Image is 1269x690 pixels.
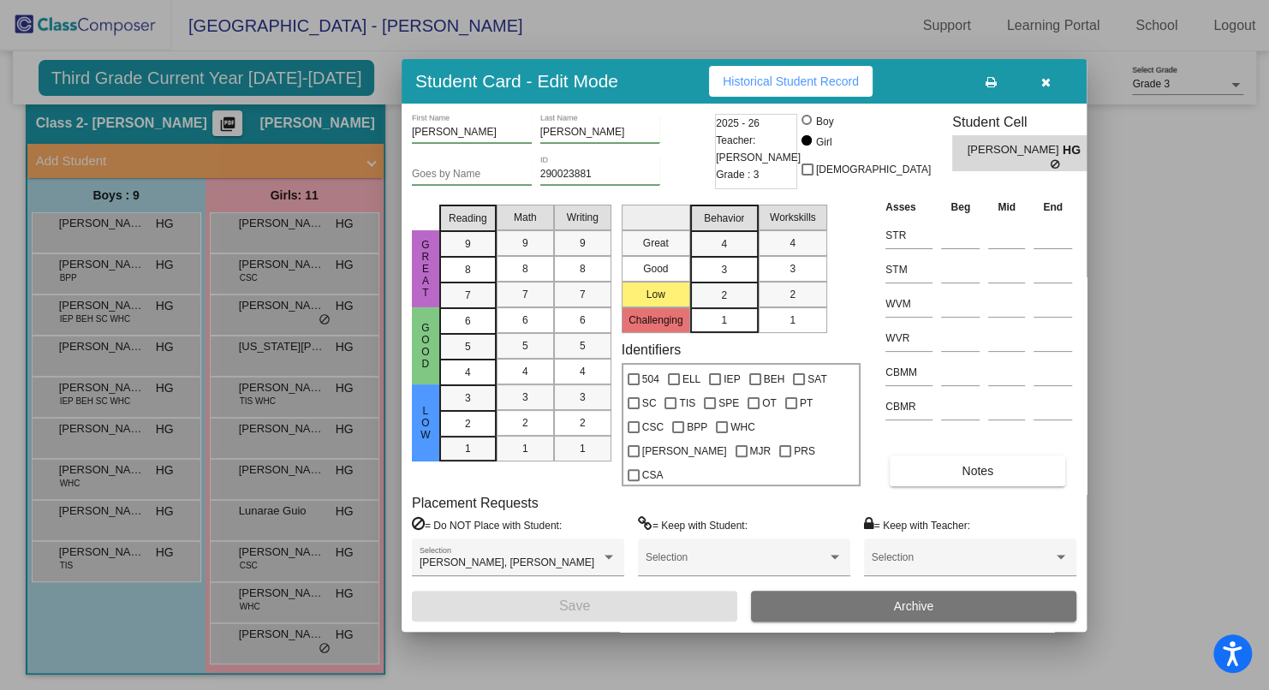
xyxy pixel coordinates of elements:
[721,262,727,277] span: 3
[721,236,727,252] span: 4
[540,169,660,181] input: Enter ID
[465,288,471,303] span: 7
[622,342,681,358] label: Identifiers
[514,210,537,225] span: Math
[687,417,707,437] span: BPP
[789,261,795,277] span: 3
[894,599,934,613] span: Archive
[580,441,586,456] span: 1
[642,441,727,461] span: [PERSON_NAME]
[682,369,700,390] span: ELL
[815,134,832,150] div: Girl
[580,390,586,405] span: 3
[864,516,970,533] label: = Keep with Teacher:
[718,393,739,413] span: SPE
[937,198,984,217] th: Beg
[890,455,1065,486] button: Notes
[716,132,801,166] span: Teacher: [PERSON_NAME]
[412,516,562,533] label: = Do NOT Place with Student:
[751,591,1076,622] button: Archive
[762,393,777,413] span: OT
[815,114,834,129] div: Boy
[984,198,1029,217] th: Mid
[750,441,772,461] span: MJR
[885,223,932,248] input: assessment
[642,393,657,413] span: SC
[465,365,471,380] span: 4
[770,210,816,225] span: Workskills
[522,287,528,302] span: 7
[465,416,471,431] span: 2
[789,312,795,328] span: 1
[723,74,859,88] span: Historical Student Record
[724,369,740,390] span: IEP
[789,287,795,302] span: 2
[418,239,433,299] span: Great
[580,364,586,379] span: 4
[522,338,528,354] span: 5
[885,257,932,283] input: assessment
[764,369,785,390] span: BEH
[580,338,586,354] span: 5
[789,235,795,251] span: 4
[1029,198,1076,217] th: End
[522,235,528,251] span: 9
[962,464,993,478] span: Notes
[418,405,433,441] span: Low
[522,261,528,277] span: 8
[418,322,433,370] span: Good
[885,325,932,351] input: assessment
[522,312,528,328] span: 6
[465,441,471,456] span: 1
[721,288,727,303] span: 2
[522,415,528,431] span: 2
[412,169,532,181] input: goes by name
[580,312,586,328] span: 6
[412,495,539,511] label: Placement Requests
[800,393,813,413] span: PT
[465,236,471,252] span: 9
[420,556,594,568] span: [PERSON_NAME], [PERSON_NAME]
[885,394,932,419] input: assessment
[522,364,528,379] span: 4
[580,287,586,302] span: 7
[559,598,590,613] span: Save
[885,360,932,385] input: assessment
[580,415,586,431] span: 2
[465,262,471,277] span: 8
[1063,141,1087,159] span: HG
[679,393,695,413] span: TIS
[968,141,1063,159] span: [PERSON_NAME]
[522,441,528,456] span: 1
[580,235,586,251] span: 9
[794,441,815,461] span: PRS
[721,312,727,328] span: 1
[704,211,744,226] span: Behavior
[465,313,471,329] span: 6
[567,210,599,225] span: Writing
[642,417,664,437] span: CSC
[816,159,931,180] span: [DEMOGRAPHIC_DATA]
[716,115,760,132] span: 2025 - 26
[952,114,1101,130] h3: Student Cell
[449,211,487,226] span: Reading
[716,166,759,183] span: Grade : 3
[642,369,659,390] span: 504
[807,369,826,390] span: SAT
[465,390,471,406] span: 3
[465,339,471,354] span: 5
[580,261,586,277] span: 8
[730,417,755,437] span: WHC
[642,465,664,485] span: CSA
[522,390,528,405] span: 3
[881,198,937,217] th: Asses
[885,291,932,317] input: assessment
[412,591,737,622] button: Save
[638,516,748,533] label: = Keep with Student:
[415,70,618,92] h3: Student Card - Edit Mode
[709,66,873,97] button: Historical Student Record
